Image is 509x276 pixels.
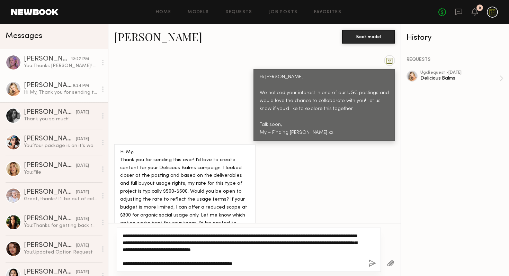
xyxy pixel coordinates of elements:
[226,10,252,15] a: Requests
[6,32,42,40] span: Messages
[407,57,503,62] div: REQUESTS
[342,30,395,44] button: Book model
[76,136,89,142] div: [DATE]
[24,169,98,176] div: You: File
[24,63,98,69] div: You: Thanks [PERSON_NAME]! We will let our team know. xx
[24,249,98,256] div: You: Updated Option Request
[24,269,76,276] div: [PERSON_NAME]
[76,189,89,196] div: [DATE]
[269,10,298,15] a: Job Posts
[76,216,89,222] div: [DATE]
[420,71,499,75] div: ugc Request • [DATE]
[156,10,171,15] a: Home
[407,34,503,42] div: History
[24,82,73,89] div: [PERSON_NAME]
[24,116,98,122] div: Thank you so much!
[24,109,76,116] div: [PERSON_NAME]
[76,269,89,276] div: [DATE]
[76,109,89,116] div: [DATE]
[76,163,89,169] div: [DATE]
[420,75,499,82] div: Delicious Balms
[24,89,98,96] div: Hi My, Thank you for sending this over! I’d love to create content for your Delicious Balms campa...
[420,71,503,86] a: ugcRequest •[DATE]Delicious Balms
[24,56,71,63] div: [PERSON_NAME]
[24,215,76,222] div: [PERSON_NAME]
[114,29,202,44] a: [PERSON_NAME]
[71,56,89,63] div: 12:27 PM
[24,189,76,196] div: [PERSON_NAME]
[76,242,89,249] div: [DATE]
[24,196,98,202] div: Great, thanks! I’ll be out of cell service here and there but will check messages whenever I have...
[260,73,389,137] div: Hi [PERSON_NAME], We noticed your interest in one of our UGC postings and would love the chance t...
[24,242,76,249] div: [PERSON_NAME]
[342,33,395,39] a: Book model
[24,162,76,169] div: [PERSON_NAME]
[73,83,89,89] div: 9:24 PM
[188,10,209,15] a: Models
[479,6,481,10] div: 9
[24,136,76,142] div: [PERSON_NAME]
[314,10,341,15] a: Favorites
[24,222,98,229] div: You: Thanks for getting back to us! We'll keep you in mind for the next one! xx
[120,148,249,236] div: Hi My, Thank you for sending this over! I’d love to create content for your Delicious Balms campa...
[24,142,98,149] div: You: Your package is on it's way! [URL][DOMAIN_NAME]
